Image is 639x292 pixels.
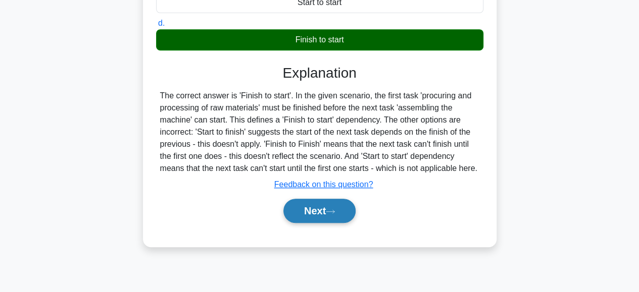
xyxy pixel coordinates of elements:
[162,65,477,82] h3: Explanation
[158,19,165,27] span: d.
[160,90,479,174] div: The correct answer is 'Finish to start'. In the given scenario, the first task 'procuring and pro...
[156,29,483,50] div: Finish to start
[274,180,373,189] a: Feedback on this question?
[283,199,356,223] button: Next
